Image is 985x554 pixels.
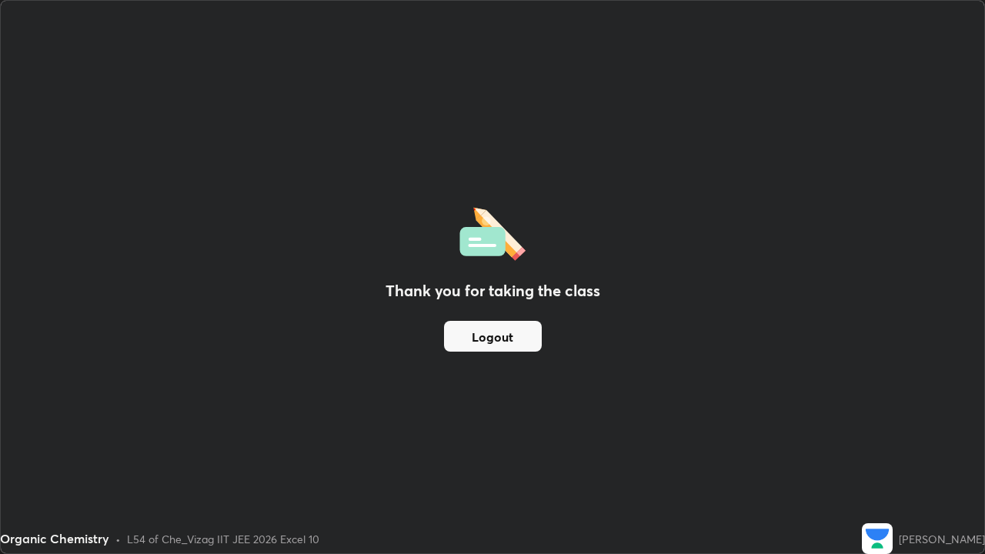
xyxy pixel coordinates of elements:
[899,531,985,547] div: [PERSON_NAME]
[115,531,121,547] div: •
[386,279,600,302] h2: Thank you for taking the class
[444,321,542,352] button: Logout
[127,531,319,547] div: L54 of Che_Vizag IIT JEE 2026 Excel 10
[459,202,526,261] img: offlineFeedback.1438e8b3.svg
[862,523,893,554] img: 3a80d3101ed74a8aa5a12e7157e2e5e0.png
